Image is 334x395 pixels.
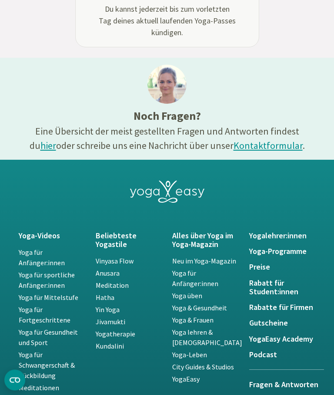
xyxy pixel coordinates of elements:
a: Hatha [96,293,114,302]
span: Du kannst jederzeit bis zum vorletzten Tag deines aktuell laufenden Yoga-Passes kündigen. [84,3,250,39]
a: Beliebteste Yogastile [96,232,162,250]
a: Yoga für Fortgeschrittene [19,306,70,325]
a: Yoga-Leben [172,351,207,359]
a: Kundalini [96,342,124,351]
a: Yoga für Schwangerschaft & Rückbildung [19,351,75,380]
a: hier [40,140,56,152]
a: YogaEasy Academy [249,335,316,344]
a: Meditation [96,281,129,290]
div: Eine Übersicht der meist gestellten Fragen und Antworten findest du oder schreibe uns eine Nachri... [22,125,312,153]
a: Yoga für sportliche Anfänger:innen [19,271,75,290]
h3: Noch Fragen? [22,108,312,125]
a: Yoga-Programme [249,247,316,256]
a: Meditationen [19,384,59,392]
a: Yoga lehren & [DEMOGRAPHIC_DATA] [172,328,242,347]
a: City Guides & Studios [172,363,234,372]
img: ines@1x.jpg [147,65,187,104]
a: Yoga für Gesundheit und Sport [19,328,78,347]
a: Rabatt für Student:innen [249,279,316,297]
a: Neu im Yoga-Magazin [172,257,236,266]
a: Rabatte für Firmen [249,303,316,312]
a: Jivamukti [96,318,125,326]
a: Yoga & Frauen [172,316,214,325]
a: Yoga üben [172,292,202,300]
a: YogaEasy [172,375,200,384]
a: Preise [249,263,316,272]
a: Anusara [96,269,120,278]
a: Yoga für Mittelstufe [19,293,78,302]
a: Yogatherapie [96,330,135,339]
a: Vinyasa Flow [96,257,134,266]
a: Yoga für Anfänger:innen [172,269,218,288]
a: Kontaktformular [234,140,303,152]
h5: Fragen & Antworten [249,381,324,389]
a: Gutscheine [249,319,316,328]
a: Alles über Yoga im Yoga-Magazin [172,232,239,250]
a: Podcast [249,351,316,359]
a: Yin Yoga [96,306,120,314]
a: Yogalehrer:innen [249,232,316,240]
a: Yoga-Videos [19,232,85,240]
button: CMP-Widget öffnen [4,370,25,391]
a: Yoga & Gesundheit [172,304,227,313]
a: Yoga für Anfänger:innen [19,248,65,267]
